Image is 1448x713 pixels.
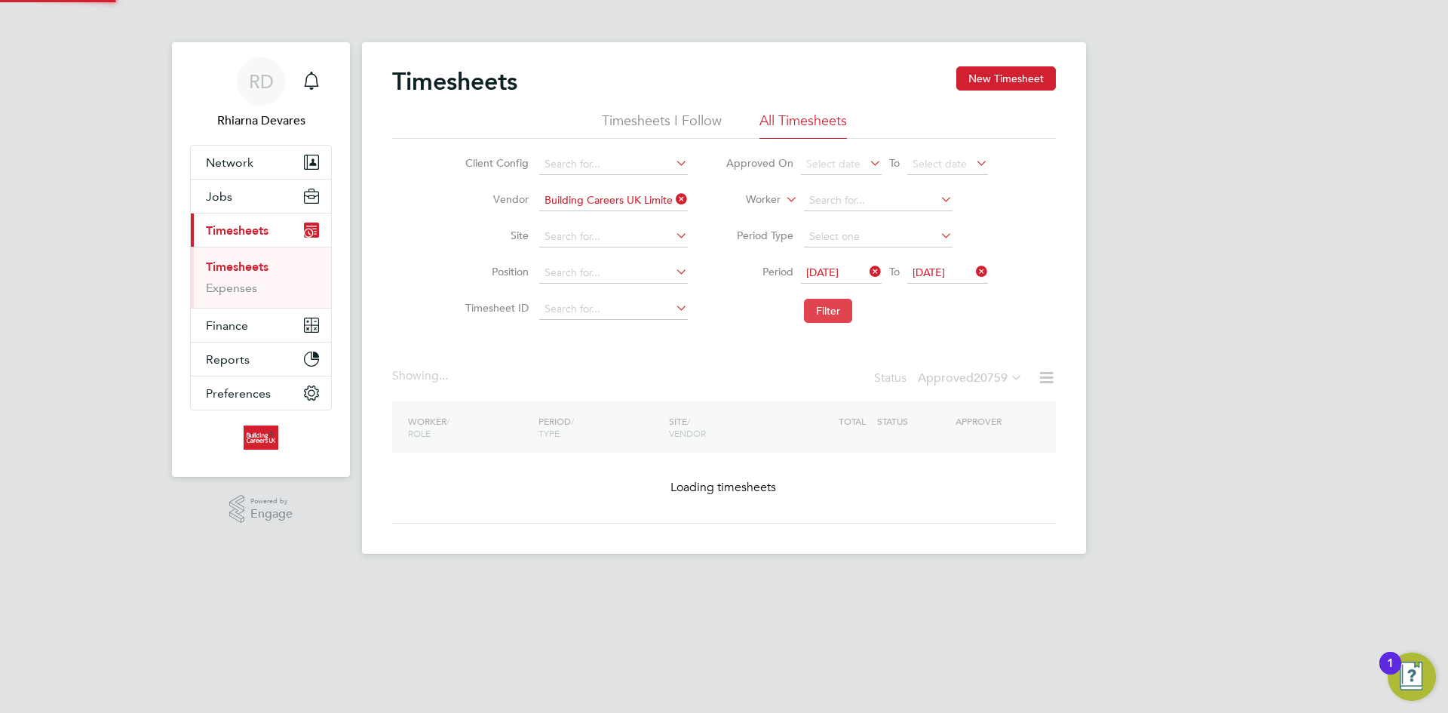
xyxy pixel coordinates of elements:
[804,299,852,323] button: Filter
[804,190,953,211] input: Search for...
[885,262,904,281] span: To
[229,495,293,524] a: Powered byEngage
[806,266,839,279] span: [DATE]
[206,318,248,333] span: Finance
[206,260,268,274] a: Timesheets
[1388,653,1436,701] button: Open Resource Center, 1 new notification
[918,370,1023,386] label: Approved
[249,72,274,91] span: RD
[206,352,250,367] span: Reports
[726,229,793,242] label: Period Type
[461,156,529,170] label: Client Config
[244,426,278,450] img: buildingcareersuk-logo-retina.png
[713,192,781,207] label: Worker
[726,156,793,170] label: Approved On
[250,508,293,521] span: Engage
[461,229,529,242] label: Site
[804,226,953,247] input: Select one
[461,301,529,315] label: Timesheet ID
[539,154,688,175] input: Search for...
[461,265,529,278] label: Position
[190,57,332,130] a: RDRhiarna Devares
[206,155,253,170] span: Network
[392,368,451,384] div: Showing
[1387,663,1394,683] div: 1
[539,299,688,320] input: Search for...
[461,192,529,206] label: Vendor
[191,180,331,213] button: Jobs
[759,112,847,139] li: All Timesheets
[206,281,257,295] a: Expenses
[191,376,331,410] button: Preferences
[392,66,517,97] h2: Timesheets
[602,112,722,139] li: Timesheets I Follow
[726,265,793,278] label: Period
[190,426,332,450] a: Go to home page
[885,153,904,173] span: To
[439,368,448,383] span: ...
[191,247,331,308] div: Timesheets
[539,263,688,284] input: Search for...
[913,157,967,171] span: Select date
[974,370,1008,386] span: 20759
[250,495,293,508] span: Powered by
[206,386,271,401] span: Preferences
[191,309,331,342] button: Finance
[191,343,331,376] button: Reports
[956,66,1056,91] button: New Timesheet
[913,266,945,279] span: [DATE]
[191,146,331,179] button: Network
[539,226,688,247] input: Search for...
[874,368,1026,389] div: Status
[806,157,861,171] span: Select date
[206,189,232,204] span: Jobs
[191,214,331,247] button: Timesheets
[172,42,350,477] nav: Main navigation
[539,190,688,211] input: Search for...
[190,112,332,130] span: Rhiarna Devares
[206,223,268,238] span: Timesheets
